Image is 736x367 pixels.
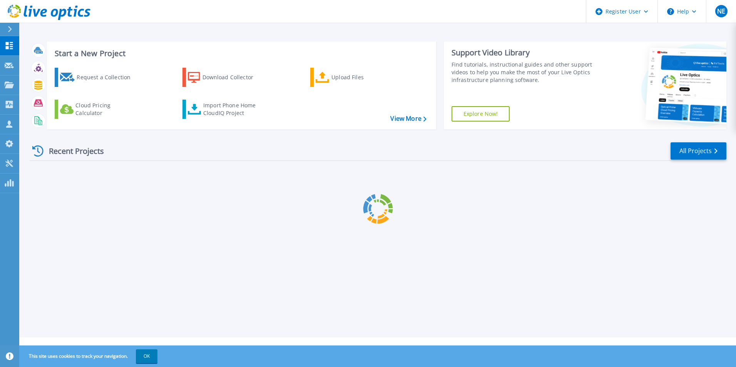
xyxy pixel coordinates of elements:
[182,68,268,87] a: Download Collector
[452,48,595,58] div: Support Video Library
[77,70,138,85] div: Request a Collection
[55,68,141,87] a: Request a Collection
[452,106,510,122] a: Explore Now!
[55,49,426,58] h3: Start a New Project
[310,68,396,87] a: Upload Files
[717,8,725,14] span: NE
[331,70,393,85] div: Upload Files
[452,61,595,84] div: Find tutorials, instructional guides and other support videos to help you make the most of your L...
[55,100,141,119] a: Cloud Pricing Calculator
[390,115,426,122] a: View More
[30,142,114,160] div: Recent Projects
[75,102,137,117] div: Cloud Pricing Calculator
[21,349,157,363] span: This site uses cookies to track your navigation.
[136,349,157,363] button: OK
[203,102,263,117] div: Import Phone Home CloudIQ Project
[202,70,264,85] div: Download Collector
[671,142,726,160] a: All Projects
